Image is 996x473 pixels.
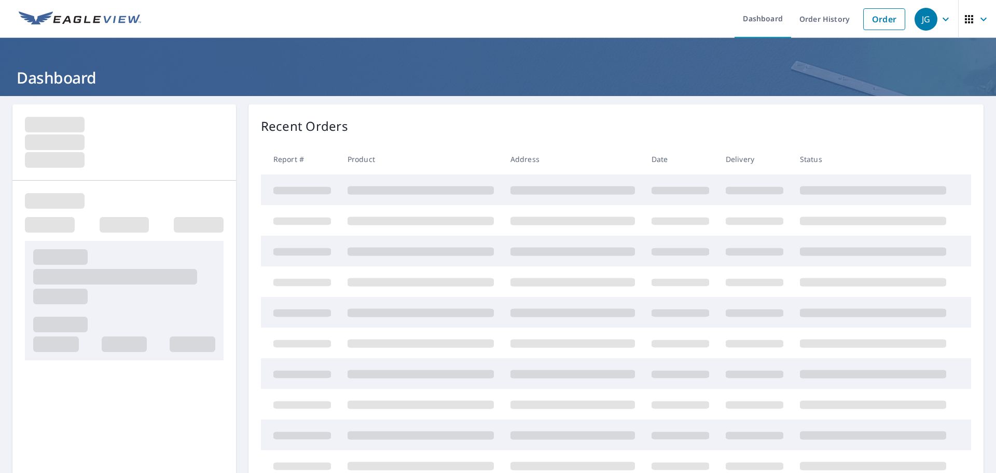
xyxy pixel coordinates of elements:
[12,67,984,88] h1: Dashboard
[19,11,141,27] img: EV Logo
[717,144,792,174] th: Delivery
[792,144,955,174] th: Status
[502,144,643,174] th: Address
[339,144,502,174] th: Product
[261,144,339,174] th: Report #
[863,8,905,30] a: Order
[643,144,717,174] th: Date
[261,117,348,136] p: Recent Orders
[915,8,937,31] div: JG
